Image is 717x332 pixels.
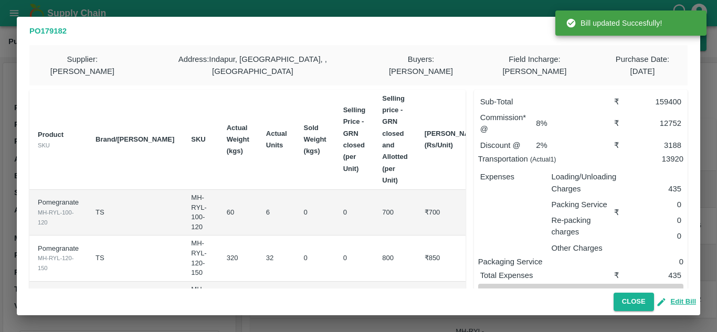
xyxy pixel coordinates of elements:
[480,286,615,297] p: Net Payable
[631,183,681,195] p: 435
[627,210,681,226] div: 0
[480,171,543,183] p: Expenses
[304,124,326,155] b: Sold Weight (kgs)
[266,130,287,149] b: Actual Units
[87,190,183,235] td: TS
[258,282,296,327] td: 0
[551,242,614,254] p: Other Charges
[425,130,482,149] b: [PERSON_NAME] (Rs/Unit)
[218,282,258,327] td: 0
[335,235,374,281] td: 0
[38,208,79,227] div: MH-RYL-100-120
[218,190,258,235] td: 60
[87,235,183,281] td: TS
[416,190,490,235] td: ₹700
[416,282,490,327] td: ₹0
[183,190,218,235] td: MH-RYL-100-120
[191,135,205,143] b: SKU
[551,171,614,195] p: Loading/Unloading Charges
[530,156,556,163] small: (Actual 1 )
[258,235,296,281] td: 32
[227,124,249,155] b: Actual Weight (kgs)
[135,45,370,85] div: Address : Indapur, [GEOGRAPHIC_DATA], , [GEOGRAPHIC_DATA]
[631,140,681,151] div: 3188
[614,207,631,218] div: ₹
[566,14,662,33] div: Bill updated Succesfully!
[631,117,681,129] div: 12752
[597,45,688,85] div: Purchase Date : [DATE]
[296,282,335,327] td: 0
[631,96,681,108] div: 159400
[551,199,614,210] p: Packing Service
[631,286,681,297] div: 135481
[614,117,631,129] div: ₹
[183,235,218,281] td: MH-RYL-120-150
[374,235,416,281] td: 800
[374,190,416,235] td: 700
[87,282,183,327] td: TS
[29,282,87,327] td: Pomegranate
[480,112,536,135] p: Commission* @
[29,45,135,85] div: Supplier : [PERSON_NAME]
[551,215,614,238] p: Re-packing charges
[335,190,374,235] td: 0
[658,296,696,308] button: Edit Bill
[614,270,631,281] div: ₹
[614,96,631,108] div: ₹
[296,190,335,235] td: 0
[615,256,683,267] p: 0
[382,94,407,184] b: Selling price - GRN closed and Allotted (per Unit)
[29,235,87,281] td: Pomegranate
[335,282,374,327] td: 0
[374,282,416,327] td: 0
[296,235,335,281] td: 0
[29,190,87,235] td: Pomegranate
[472,45,597,85] div: Field Incharge : [PERSON_NAME]
[258,190,296,235] td: 6
[615,153,683,165] p: 13920
[96,135,174,143] b: Brand/[PERSON_NAME]
[480,96,615,108] p: Sub-Total
[480,140,536,151] p: Discount @
[631,270,681,281] div: 435
[627,226,681,242] div: 0
[536,140,581,151] p: 2 %
[183,282,218,327] td: MH-RYL-150-180
[627,195,681,210] div: 0
[614,293,654,311] button: Close
[29,27,67,35] b: PO 179182
[38,253,79,273] div: MH-RYL-120-150
[416,235,490,281] td: ₹850
[536,117,592,129] p: 8 %
[218,235,258,281] td: 320
[614,140,631,151] div: ₹
[38,141,79,150] div: SKU
[38,131,64,138] b: Product
[614,286,631,297] div: ₹
[478,256,615,267] p: Packaging Service
[370,45,472,85] div: Buyers : [PERSON_NAME]
[480,270,615,281] p: Total Expenses
[343,106,366,172] b: Selling Price - GRN closed (per Unit)
[478,153,615,165] p: Transportation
